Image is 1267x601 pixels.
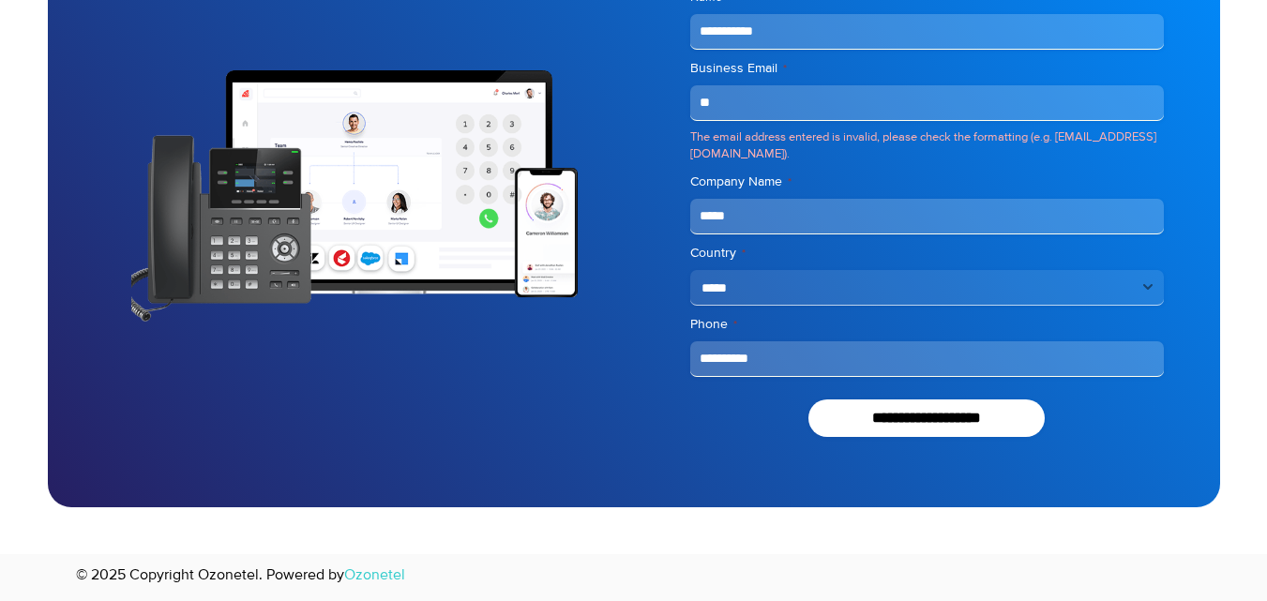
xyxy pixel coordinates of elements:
label: Business Email [690,59,1164,78]
div: The email address entered is invalid, please check the formatting (e.g. [EMAIL_ADDRESS][DOMAIN_NA... [690,128,1164,163]
label: Phone [690,315,1164,334]
label: Company Name [690,173,1164,191]
label: Country [690,244,1164,263]
a: Ozonetel [344,563,405,586]
p: © 2025 Copyright Ozonetel. Powered by [76,563,880,586]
